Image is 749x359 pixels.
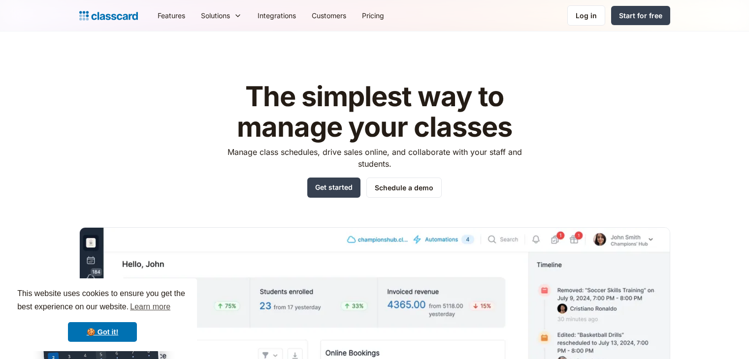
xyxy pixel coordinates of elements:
a: home [79,9,138,23]
h1: The simplest way to manage your classes [218,82,531,142]
a: learn more about cookies [129,299,172,314]
a: Schedule a demo [366,178,442,198]
div: Solutions [201,10,230,21]
a: Log in [567,5,605,26]
a: Customers [304,4,354,27]
a: Get started [307,178,360,198]
span: This website uses cookies to ensure you get the best experience on our website. [17,288,188,314]
a: dismiss cookie message [68,322,137,342]
div: cookieconsent [8,278,197,351]
a: Pricing [354,4,392,27]
div: Start for free [619,10,662,21]
p: Manage class schedules, drive sales online, and collaborate with your staff and students. [218,146,531,170]
div: Solutions [193,4,250,27]
a: Integrations [250,4,304,27]
div: Log in [576,10,597,21]
a: Start for free [611,6,670,25]
a: Features [150,4,193,27]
